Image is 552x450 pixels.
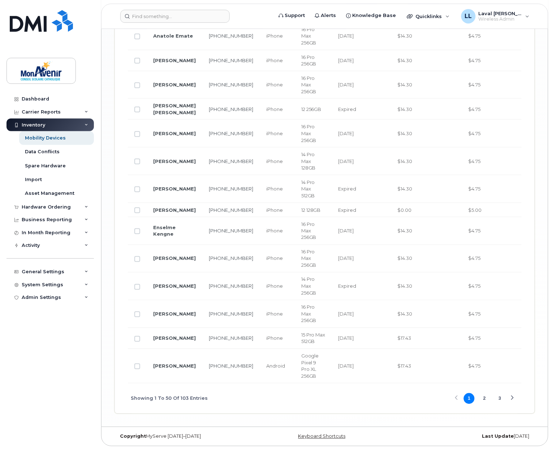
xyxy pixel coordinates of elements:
a: [PHONE_NUMBER] [209,106,253,112]
a: [PHONE_NUMBER] [209,130,253,136]
a: Anatole Emate [153,33,193,39]
span: iPhone [266,207,283,213]
span: $4.75 [469,311,481,317]
span: $14.30 [398,311,413,317]
span: [DATE] [338,130,354,136]
span: [DATE] [338,311,354,317]
input: Find something... [120,10,230,23]
button: Page 2 [479,393,490,404]
a: [PHONE_NUMBER] [209,158,253,164]
span: $5.00 [469,207,482,213]
span: Knowledge Base [353,12,396,19]
span: [DATE] [338,256,354,261]
span: Wireless Admin [479,16,522,22]
span: 16 Pro Max 256GB [301,124,316,143]
span: [DATE] [338,228,354,234]
span: Google Pixel 9 Pro XL 256GB [301,353,319,379]
span: $4.75 [469,33,481,39]
span: Laval [PERSON_NAME] [479,10,522,16]
span: $4.75 [469,335,481,341]
span: $17.43 [398,335,411,341]
a: [PHONE_NUMBER] [209,82,253,87]
span: 16 Pro Max 256GB [301,26,316,46]
span: $4.75 [469,256,481,261]
span: Android [266,363,285,369]
span: iPhone [266,130,283,136]
a: [PERSON_NAME] [153,82,196,87]
a: [PHONE_NUMBER] [209,228,253,234]
span: $4.75 [469,283,481,289]
div: Laval Lai Yoon Hin [456,9,535,23]
div: Quicklinks [402,9,455,23]
span: $4.75 [469,363,481,369]
span: Alerts [321,12,336,19]
a: Enselme Kengne [153,224,176,237]
span: [DATE] [338,158,354,164]
span: iPhone [266,335,283,341]
div: MyServe [DATE]–[DATE] [115,434,255,440]
span: $14.30 [398,256,413,261]
span: iPhone [266,186,283,192]
div: [DATE] [395,434,535,440]
span: $4.75 [469,57,481,63]
span: Quicklinks [416,13,442,19]
a: [PHONE_NUMBER] [209,33,253,39]
a: [PHONE_NUMBER] [209,57,253,63]
a: [PHONE_NUMBER] [209,335,253,341]
span: $14.30 [398,228,413,234]
button: Page 3 [495,393,505,404]
a: [PERSON_NAME] [153,283,196,289]
span: 16 Pro Max 256GB [301,249,316,268]
span: $4.75 [469,130,481,136]
a: [PERSON_NAME] [153,186,196,192]
button: Next Page [507,393,518,404]
span: iPhone [266,228,283,234]
span: 16 Pro Max 256GB [301,75,316,94]
span: iPhone [266,106,283,112]
span: Support [285,12,305,19]
span: [DATE] [338,335,354,341]
span: [DATE] [338,57,354,63]
span: iPhone [266,283,283,289]
span: $4.75 [469,82,481,87]
span: [DATE] [338,82,354,87]
span: $4.75 [469,158,481,164]
a: [PHONE_NUMBER] [209,207,253,213]
span: $14.30 [398,130,413,136]
a: [PERSON_NAME] [153,158,196,164]
a: [PHONE_NUMBER] [209,283,253,289]
span: 12 256GB [301,106,322,112]
a: Knowledge Base [341,8,401,23]
strong: Last Update [482,434,514,439]
span: 15 Pro Max 512GB [301,332,325,345]
span: iPhone [266,256,283,261]
span: $17.43 [398,363,411,369]
span: [DATE] [338,33,354,39]
span: $14.30 [398,106,413,112]
span: $4.75 [469,106,481,112]
a: Keyboard Shortcuts [298,434,346,439]
a: [PERSON_NAME] [153,335,196,341]
span: Expired [338,186,357,192]
span: 16 Pro Max 256GB [301,221,316,240]
a: [PERSON_NAME] [153,130,196,136]
a: [PERSON_NAME] [153,311,196,317]
a: [PERSON_NAME] [PERSON_NAME] [153,103,196,115]
a: Support [273,8,310,23]
span: iPhone [266,311,283,317]
span: 16 Pro Max 256GB [301,304,316,323]
a: [PHONE_NUMBER] [209,256,253,261]
a: [PERSON_NAME] [153,207,196,213]
button: Page 1 [464,393,475,404]
a: [PERSON_NAME] [153,363,196,369]
a: [PHONE_NUMBER] [209,363,253,369]
span: $14.30 [398,186,413,192]
span: Showing 1 To 50 Of 103 Entries [131,393,208,404]
span: 14 Pro Max 256GB [301,277,316,296]
span: $0.00 [398,207,412,213]
span: $14.30 [398,57,413,63]
span: iPhone [266,33,283,39]
span: iPhone [266,82,283,87]
a: Alerts [310,8,341,23]
span: LL [465,12,472,21]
